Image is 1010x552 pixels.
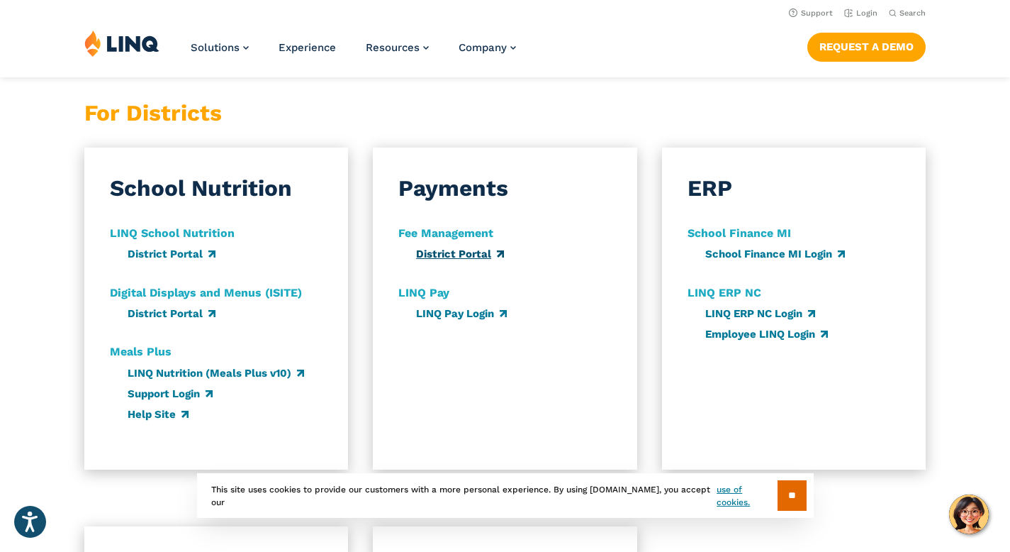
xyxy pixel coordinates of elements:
[717,483,777,509] a: use of cookies.
[128,408,189,421] a: Help Site
[398,286,449,299] strong: LINQ Pay
[807,30,926,61] nav: Button Navigation
[366,41,420,54] span: Resources
[110,226,235,240] strong: LINQ School Nutrition
[84,98,348,130] h3: For Districts
[688,226,791,240] strong: School Finance MI
[366,41,429,54] a: Resources
[705,328,828,341] a: Employee LINQ Login
[110,173,292,205] h3: School Nutrition
[191,41,249,54] a: Solutions
[705,248,845,260] a: School Finance MI Login
[128,387,213,400] a: Support Login
[416,248,504,260] a: District Portal
[398,226,493,240] strong: Fee Management
[110,345,172,358] strong: Meals Plus
[197,473,814,518] div: This site uses cookies to provide our customers with a more personal experience. By using [DOMAIN...
[789,9,833,18] a: Support
[279,41,336,54] a: Experience
[84,30,159,57] img: LINQ | K‑12 Software
[416,307,507,320] a: LINQ Pay Login
[688,286,761,299] strong: LINQ ERP NC
[807,33,926,61] a: Request a Demo
[459,41,507,54] span: Company
[688,173,732,205] h3: ERP
[949,495,989,534] button: Hello, have a question? Let’s chat.
[705,307,815,320] a: LINQ ERP NC Login
[128,367,304,380] a: LINQ Nutrition (Meals Plus v10)
[128,248,215,260] a: District Portal
[110,286,302,299] strong: Digital Displays and Menus (ISITE)
[889,8,926,18] button: Open Search Bar
[191,41,240,54] span: Solutions
[128,307,215,320] a: District Portal
[459,41,516,54] a: Company
[191,30,516,77] nav: Primary Navigation
[398,173,508,205] h3: Payments
[899,9,926,18] span: Search
[844,9,877,18] a: Login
